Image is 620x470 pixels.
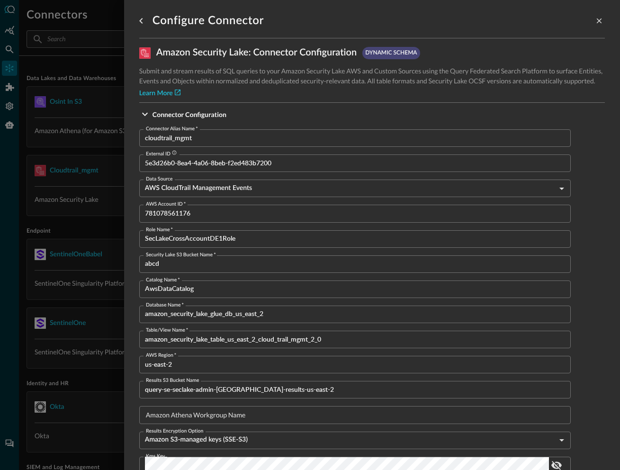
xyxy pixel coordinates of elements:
button: close-drawer [593,15,605,27]
label: Kms Key [146,452,165,460]
label: Database Name [146,301,184,309]
button: Connector Configuration [139,103,605,126]
p: dynamic schema [365,49,417,57]
svg: Expand More [139,108,151,120]
label: AWS Region [146,352,176,359]
label: Results S3 Bucket Name [146,377,199,384]
div: External ID [146,150,177,158]
label: Table/View Name [146,326,188,334]
a: Learn More [139,89,180,99]
label: AWS Account ID [146,200,186,208]
label: Connector Alias Name [146,125,198,133]
h1: Configure Connector [153,13,264,28]
p: Amazon Security Lake : Connector Configuration [156,46,357,60]
label: Security Lake S3 Bucket Name [146,251,216,259]
p: Submit and stream results of SQL queries to your Amazon Security Lake AWS and Custom Sources usin... [139,66,605,86]
div: Amazon S3-managed keys (SSE-S3) [145,432,571,449]
label: Results Encryption Option [146,427,203,435]
label: Role Name [146,226,173,234]
input: This field will be generated after saving the connection [145,154,571,172]
svg: External ID for cross-account role [172,150,177,155]
label: Data Source [146,175,173,183]
label: Catalog Name [146,276,180,284]
button: go back [134,13,149,28]
div: AWS CloudTrail Management Events [145,180,571,197]
p: Connector Configuration [153,109,226,119]
img: AWSSecurityLake.svg [139,47,151,59]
